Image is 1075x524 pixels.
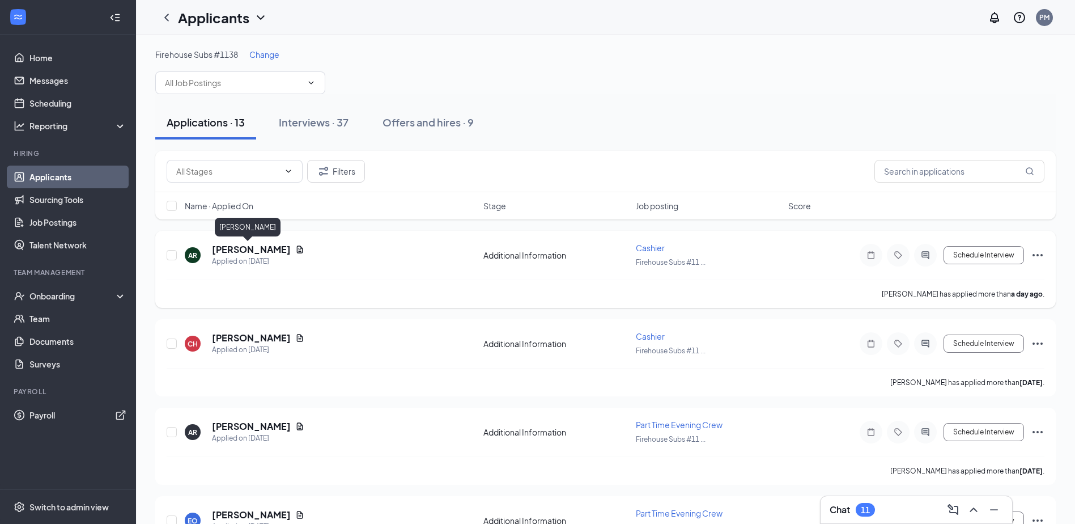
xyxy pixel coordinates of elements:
[1025,167,1034,176] svg: MagnifyingGlass
[14,501,25,513] svg: Settings
[483,250,629,261] div: Additional Information
[29,234,126,256] a: Talent Network
[1031,337,1044,350] svg: Ellipses
[109,12,121,23] svg: Collapse
[212,344,304,356] div: Applied on [DATE]
[29,307,126,330] a: Team
[864,339,878,348] svg: Note
[249,49,279,60] span: Change
[1013,11,1026,24] svg: QuestionInfo
[279,115,349,129] div: Interviews · 37
[891,251,905,260] svg: Tag
[14,268,124,277] div: Team Management
[891,428,905,437] svg: Tag
[254,11,267,24] svg: ChevronDown
[188,428,197,437] div: AR
[212,243,291,256] h5: [PERSON_NAME]
[29,404,126,426] a: PayrollExternalLink
[919,339,932,348] svg: ActiveChat
[919,251,932,260] svg: ActiveChat
[29,353,126,375] a: Surveys
[830,504,850,516] h3: Chat
[160,11,173,24] svg: ChevronLeft
[636,258,706,267] span: Firehouse Subs #11 ...
[964,501,983,519] button: ChevronUp
[636,420,723,430] span: Part Time Evening Crew
[944,246,1024,264] button: Schedule Interview
[215,218,281,236] div: [PERSON_NAME]
[14,149,124,158] div: Hiring
[919,428,932,437] svg: ActiveChat
[14,387,124,396] div: Payroll
[212,256,304,267] div: Applied on [DATE]
[944,501,962,519] button: ComposeMessage
[29,330,126,353] a: Documents
[317,164,330,178] svg: Filter
[1019,378,1043,387] b: [DATE]
[284,167,293,176] svg: ChevronDown
[29,188,126,211] a: Sourcing Tools
[987,503,1001,517] svg: Minimize
[29,92,126,115] a: Scheduling
[14,290,25,302] svg: UserCheck
[212,420,291,433] h5: [PERSON_NAME]
[636,435,706,443] span: Firehouse Subs #11 ...
[890,378,1044,387] p: [PERSON_NAME] has applied more than .
[874,160,1044,183] input: Search in applications
[29,120,127,132] div: Reporting
[861,505,870,515] div: 11
[864,251,878,260] svg: Note
[12,11,24,23] svg: WorkstreamLogo
[295,422,304,431] svg: Document
[212,509,291,521] h5: [PERSON_NAME]
[29,290,117,302] div: Onboarding
[29,211,126,234] a: Job Postings
[944,423,1024,441] button: Schedule Interview
[636,243,665,253] span: Cashier
[636,200,678,212] span: Job posting
[167,115,245,129] div: Applications · 13
[14,120,25,132] svg: Analysis
[483,426,629,438] div: Additional Information
[636,331,665,341] span: Cashier
[967,503,980,517] svg: ChevronUp
[944,335,1024,353] button: Schedule Interview
[212,433,304,444] div: Applied on [DATE]
[636,346,706,355] span: Firehouse Subs #11 ...
[155,49,238,60] span: Firehouse Subs #1138
[383,115,474,129] div: Offers and hires · 9
[1019,467,1043,475] b: [DATE]
[483,200,506,212] span: Stage
[890,466,1044,476] p: [PERSON_NAME] has applied more than .
[636,508,723,518] span: Part Time Evening Crew
[307,160,365,183] button: Filter Filters
[188,339,198,349] div: CH
[483,338,629,349] div: Additional Information
[307,78,316,87] svg: ChevronDown
[188,251,197,260] div: AR
[988,11,1001,24] svg: Notifications
[178,8,249,27] h1: Applicants
[185,200,253,212] span: Name · Applied On
[864,428,878,437] svg: Note
[985,501,1003,519] button: Minimize
[1031,425,1044,439] svg: Ellipses
[29,166,126,188] a: Applicants
[29,69,126,92] a: Messages
[165,77,302,89] input: All Job Postings
[882,289,1044,299] p: [PERSON_NAME] has applied more than .
[946,503,960,517] svg: ComposeMessage
[176,165,279,178] input: All Stages
[1039,12,1049,22] div: PM
[295,245,304,254] svg: Document
[29,47,126,69] a: Home
[1031,248,1044,262] svg: Ellipses
[29,501,109,513] div: Switch to admin view
[788,200,811,212] span: Score
[1011,290,1043,298] b: a day ago
[295,510,304,519] svg: Document
[212,332,291,344] h5: [PERSON_NAME]
[891,339,905,348] svg: Tag
[295,333,304,343] svg: Document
